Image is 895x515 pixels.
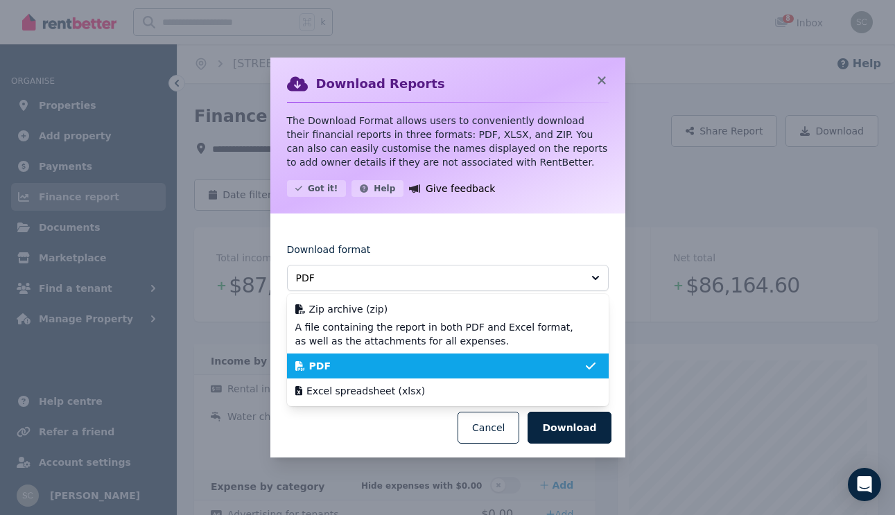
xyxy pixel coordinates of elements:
p: The Download Format allows users to conveniently download their financial reports in three format... [287,114,609,169]
span: PDF [309,359,331,373]
h2: Download Reports [316,74,445,94]
button: Got it! [287,180,347,197]
span: PDF [296,271,580,285]
div: Open Intercom Messenger [848,468,881,501]
label: Download format [287,243,371,265]
a: Give feedback [409,180,495,197]
button: Download [528,412,611,444]
button: Help [351,180,403,197]
span: Zip archive (zip) [309,302,388,316]
span: Excel spreadsheet (xlsx) [306,384,425,398]
button: Cancel [458,412,519,444]
button: PDF [287,265,609,291]
ul: PDF [287,294,609,406]
span: A file containing the report in both PDF and Excel format, as well as the attachments for all exp... [295,320,584,348]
